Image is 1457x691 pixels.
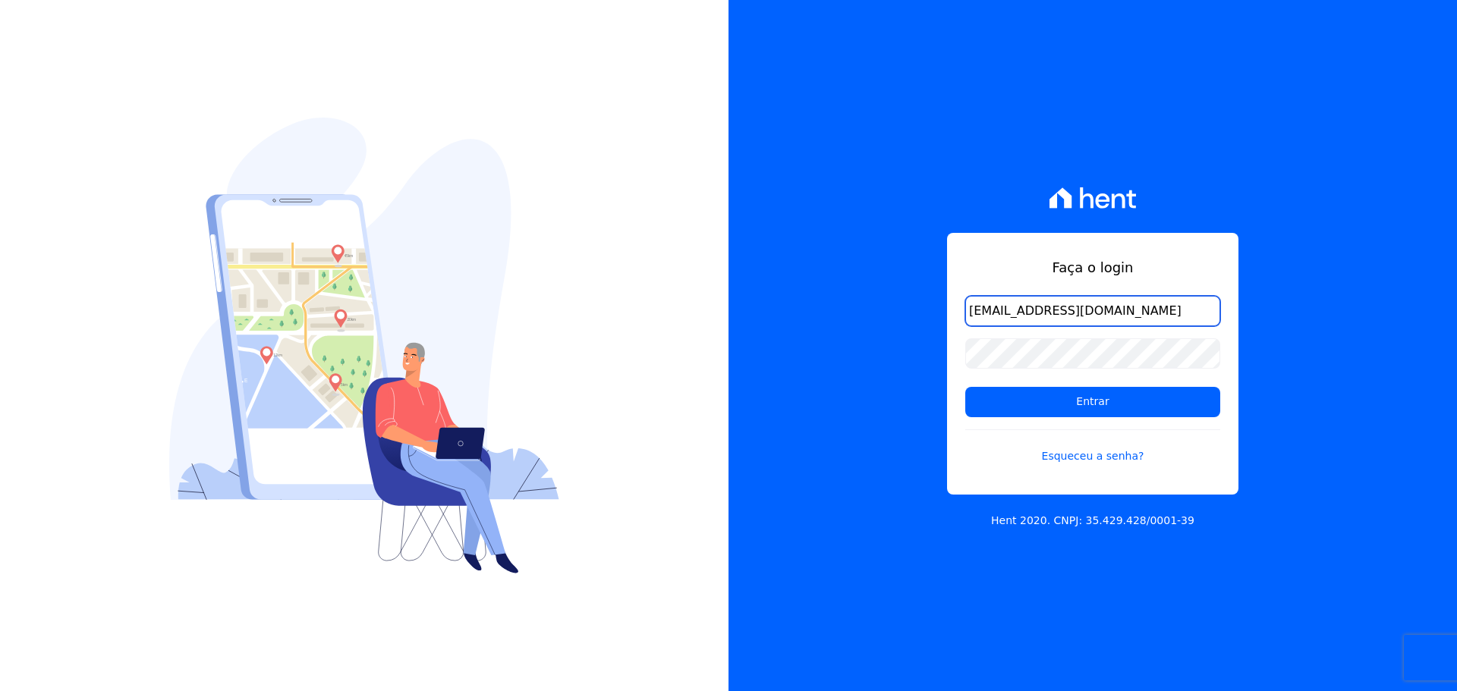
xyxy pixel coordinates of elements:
[965,387,1220,417] input: Entrar
[169,118,559,573] img: Login
[991,513,1194,529] p: Hent 2020. CNPJ: 35.429.428/0001-39
[965,429,1220,464] a: Esqueceu a senha?
[965,257,1220,278] h1: Faça o login
[965,296,1220,326] input: Email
